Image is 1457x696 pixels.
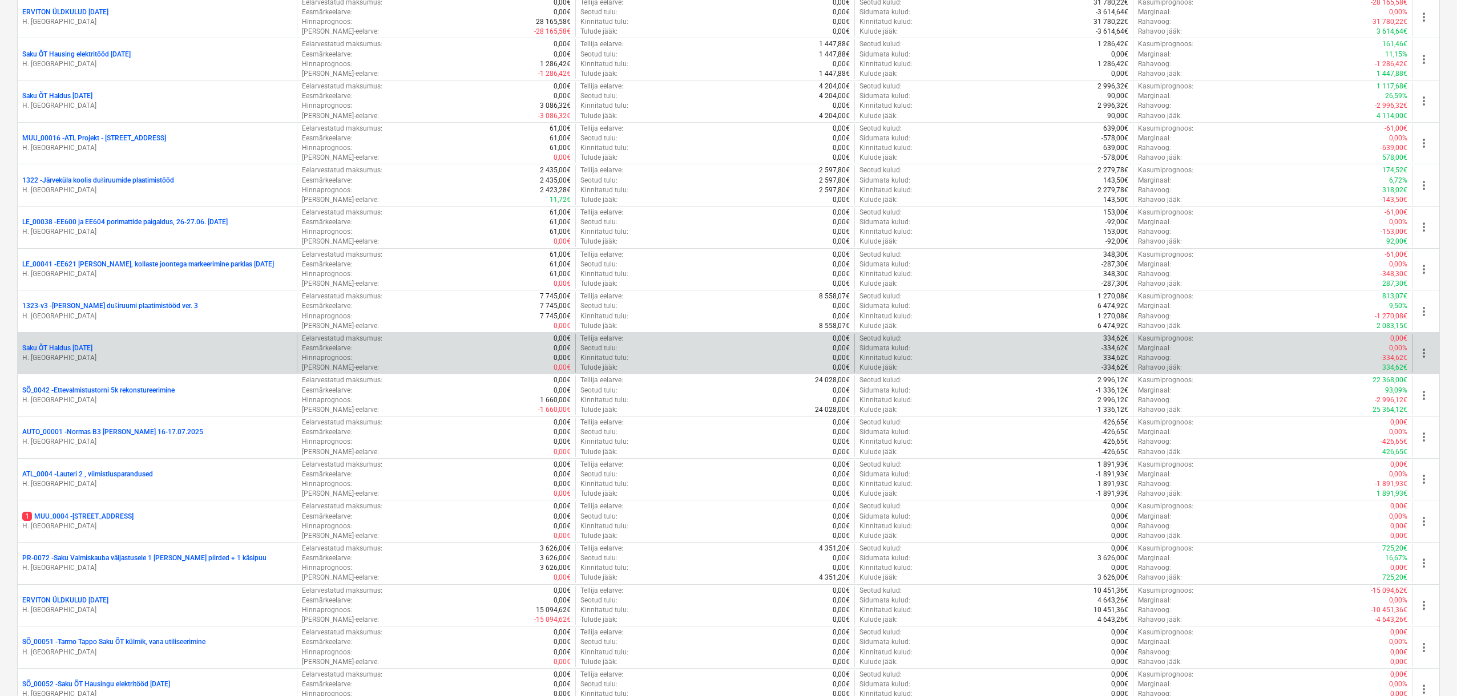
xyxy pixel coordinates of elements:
p: Kinnitatud tulu : [580,101,628,111]
p: Eesmärkeelarve : [302,260,352,269]
p: 0,00€ [833,17,850,27]
p: ERVITON ÜLDKULUD [DATE] [22,7,108,17]
p: 0,00% [1389,7,1407,17]
div: LE_00038 -EE600 ja EE604 porimattide paigaldus, 26-27.06. [DATE]H. [GEOGRAPHIC_DATA] [22,217,292,237]
p: LE_00038 - EE600 ja EE604 porimattide paigaldus, 26-27.06. [DATE] [22,217,228,227]
p: Seotud tulu : [580,7,617,17]
p: 0,00€ [833,279,850,289]
p: Kasumiprognoos : [1138,292,1193,301]
span: more_vert [1417,10,1431,24]
p: Kulude jääk : [859,279,898,289]
p: Kasumiprognoos : [1138,82,1193,91]
p: 1 447,88€ [819,50,850,59]
span: more_vert [1417,346,1431,360]
p: Eelarvestatud maksumus : [302,208,382,217]
span: more_vert [1417,94,1431,108]
p: H. [GEOGRAPHIC_DATA] [22,143,292,153]
p: 2 597,80€ [819,176,850,185]
p: [PERSON_NAME]-eelarve : [302,111,379,121]
span: more_vert [1417,136,1431,150]
p: Hinnaprognoos : [302,59,352,69]
p: Kulude jääk : [859,195,898,205]
p: 61,00€ [550,250,571,260]
div: ERVITON ÜLDKULUD [DATE]H. [GEOGRAPHIC_DATA] [22,7,292,27]
p: Kinnitatud tulu : [580,143,628,153]
p: -61,00€ [1385,124,1407,133]
p: H. [GEOGRAPHIC_DATA] [22,227,292,237]
p: Tulude jääk : [580,237,617,246]
div: PR-0072 -Saku Valmiskauba väljastusele 1 [PERSON_NAME] piirded + 1 käsipuuH. [GEOGRAPHIC_DATA] [22,553,292,573]
p: 4 204,00€ [819,91,850,101]
p: 0,00€ [833,208,850,217]
p: 0,00€ [833,195,850,205]
p: Eesmärkeelarve : [302,176,352,185]
p: Kinnitatud kulud : [859,59,913,69]
p: Marginaal : [1138,91,1171,101]
p: 0,00€ [554,91,571,101]
p: MUU_00016 - ATL Projekt - [STREET_ADDRESS] [22,133,166,143]
p: Rahavoo jääk : [1138,111,1182,121]
p: Rahavoo jääk : [1138,69,1182,79]
p: Eesmärkeelarve : [302,7,352,17]
p: 4 204,00€ [819,111,850,121]
p: [PERSON_NAME]-eelarve : [302,237,379,246]
p: 0,00€ [554,237,571,246]
p: 90,00€ [1107,111,1128,121]
span: more_vert [1417,305,1431,318]
p: H. [GEOGRAPHIC_DATA] [22,563,292,573]
p: H. [GEOGRAPHIC_DATA] [22,479,292,489]
p: Kasumiprognoos : [1138,250,1193,260]
div: ERVITON ÜLDKULUD [DATE]H. [GEOGRAPHIC_DATA] [22,596,292,615]
p: Tulude jääk : [580,195,617,205]
p: 3 614,64€ [1377,27,1407,37]
p: Kinnitatud kulud : [859,17,913,27]
div: 1323-v3 -[PERSON_NAME] duširuumi plaatimistööd ver. 3H. [GEOGRAPHIC_DATA] [22,301,292,321]
p: Rahavoo jääk : [1138,27,1182,37]
p: Tellija eelarve : [580,208,623,217]
p: Seotud tulu : [580,217,617,227]
p: Eesmärkeelarve : [302,50,352,59]
p: Seotud tulu : [580,50,617,59]
p: H. [GEOGRAPHIC_DATA] [22,59,292,69]
p: Eelarvestatud maksumus : [302,82,382,91]
p: 0,00€ [833,133,850,143]
p: 1 447,88€ [1377,69,1407,79]
p: Rahavoo jääk : [1138,195,1182,205]
p: Kasumiprognoos : [1138,39,1193,49]
p: Sidumata kulud : [859,217,910,227]
p: 348,30€ [1103,250,1128,260]
p: 174,52€ [1382,165,1407,175]
span: more_vert [1417,598,1431,612]
p: 2 279,78€ [1097,185,1128,195]
p: Sidumata kulud : [859,50,910,59]
p: Marginaal : [1138,176,1171,185]
p: Kasumiprognoos : [1138,124,1193,133]
p: 1 286,42€ [540,59,571,69]
p: LE_00041 - EE621 [PERSON_NAME], kollaste joontega markeerimine parklas [DATE] [22,260,274,269]
p: -61,00€ [1385,250,1407,260]
p: 61,00€ [550,143,571,153]
p: -1 286,42€ [538,69,571,79]
p: Kinnitatud kulud : [859,185,913,195]
p: Hinnaprognoos : [302,227,352,237]
p: SÕ_0042 - Ettevalmistustorni 5k rekonstureerimine [22,386,175,395]
p: Eelarvestatud maksumus : [302,250,382,260]
p: Hinnaprognoos : [302,101,352,111]
p: Kinnitatud tulu : [580,269,628,279]
p: Tulude jääk : [580,27,617,37]
span: more_vert [1417,389,1431,402]
p: 0,00€ [833,217,850,227]
p: Eesmärkeelarve : [302,217,352,227]
p: Tulude jääk : [580,153,617,163]
p: 26,59% [1385,91,1407,101]
p: Tellija eelarve : [580,165,623,175]
p: 90,00€ [1107,91,1128,101]
p: 1323-v3 - [PERSON_NAME] duširuumi plaatimistööd ver. 3 [22,301,198,311]
p: ATL_0004 - Lauteri 2 , viimistlusparandused [22,470,153,479]
span: more_vert [1417,515,1431,528]
p: Rahavoog : [1138,269,1171,279]
p: Tellija eelarve : [580,124,623,133]
p: Seotud kulud : [859,292,902,301]
p: Rahavoo jääk : [1138,237,1182,246]
p: -348,30€ [1381,269,1407,279]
